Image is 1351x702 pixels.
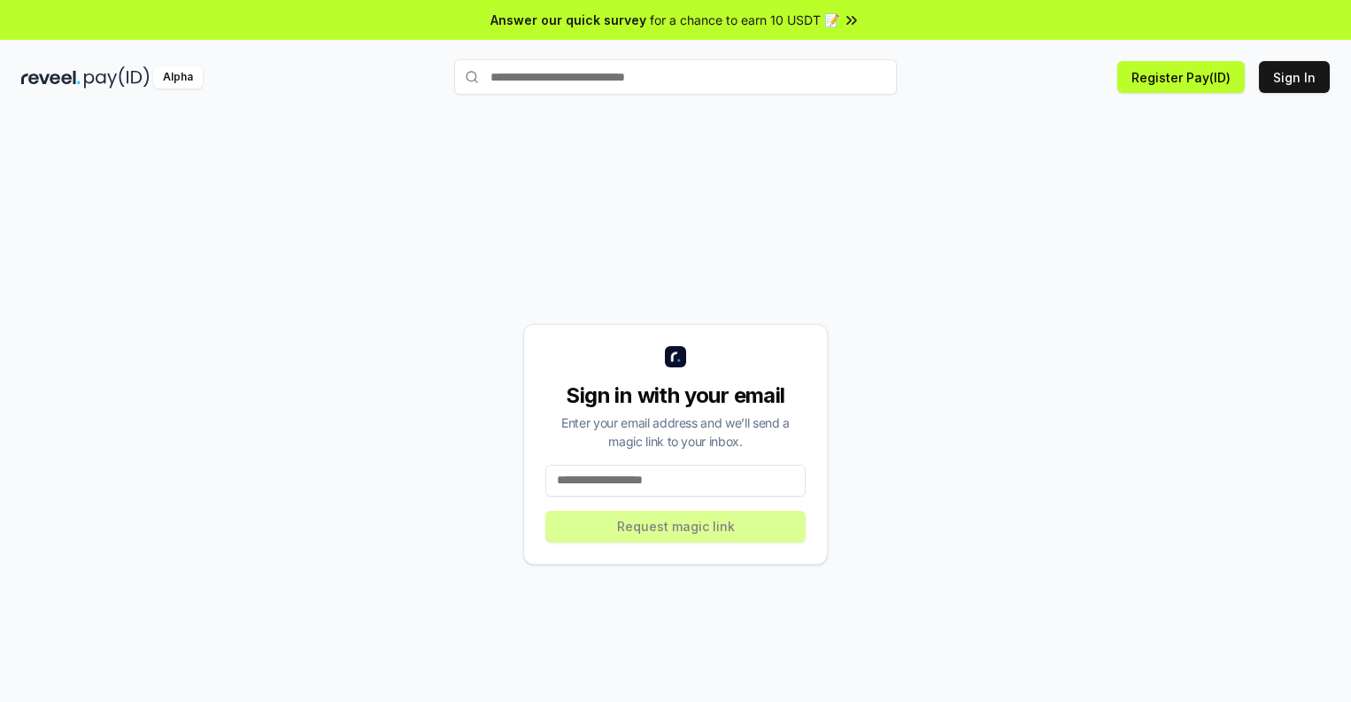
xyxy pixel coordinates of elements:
img: logo_small [665,346,686,367]
button: Sign In [1259,61,1330,93]
span: Answer our quick survey [490,11,646,29]
img: pay_id [84,66,150,89]
span: for a chance to earn 10 USDT 📝 [650,11,839,29]
img: reveel_dark [21,66,81,89]
button: Register Pay(ID) [1117,61,1245,93]
div: Enter your email address and we’ll send a magic link to your inbox. [545,413,806,451]
div: Alpha [153,66,203,89]
div: Sign in with your email [545,382,806,410]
